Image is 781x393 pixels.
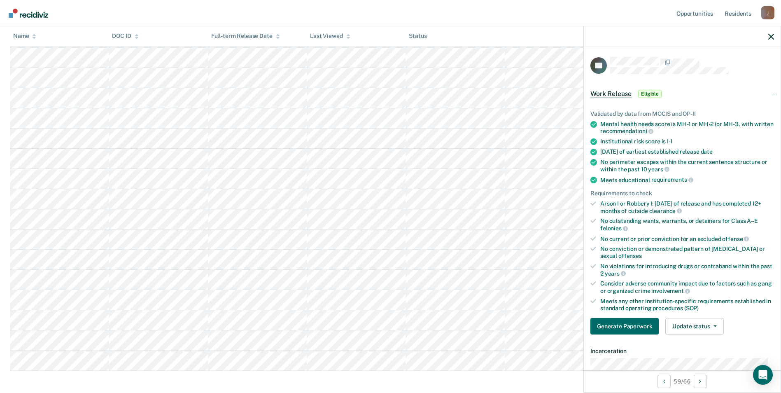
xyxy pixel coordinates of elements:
[584,81,781,107] div: Work ReleaseEligible
[13,33,36,40] div: Name
[310,33,350,40] div: Last Viewed
[648,166,669,173] span: years
[600,235,774,243] div: No current or prior conviction for an excluded
[600,200,774,214] div: Arson I or Robbery I: [DATE] of release and has completed 12+ months of outside
[657,375,671,388] button: Previous Opportunity
[694,375,707,388] button: Next Opportunity
[649,208,682,214] span: clearance
[600,128,653,134] span: recommendation)
[590,90,632,98] span: Work Release
[761,6,774,19] div: J
[667,138,673,145] span: I-1
[600,148,774,155] div: [DATE] of earliest established release
[701,148,713,155] span: date
[600,159,774,173] div: No perimeter escapes within the current sentence structure or within the past 10
[584,370,781,392] div: 59 / 66
[753,365,773,385] div: Open Intercom Messenger
[722,236,749,242] span: offense
[600,225,628,232] span: felonies
[600,246,774,260] div: No conviction or demonstrated pattern of [MEDICAL_DATA] or sexual
[112,33,138,40] div: DOC ID
[665,318,723,335] button: Update status
[600,298,774,312] div: Meets any other institution-specific requirements established in standard operating procedures
[590,318,659,335] button: Generate Paperwork
[600,218,774,232] div: No outstanding wants, warrants, or detainers for Class A–E
[600,176,774,184] div: Meets educational
[590,110,774,117] div: Validated by data from MOCIS and OP-II
[590,348,774,355] dt: Incarceration
[618,253,642,259] span: offenses
[600,121,774,135] div: Mental health needs score is MH-1 or MH-2 (or MH-3, with written
[9,9,48,18] img: Recidiviz
[600,138,774,145] div: Institutional risk score is
[590,190,774,197] div: Requirements to check
[638,90,662,98] span: Eligible
[409,33,427,40] div: Status
[600,280,774,294] div: Consider adverse community impact due to factors such as gang or organized crime
[211,33,280,40] div: Full-term Release Date
[684,305,699,311] span: (SOP)
[600,263,774,277] div: No violations for introducing drugs or contraband within the past 2
[605,270,626,277] span: years
[651,288,690,294] span: involvement
[761,6,774,19] button: Profile dropdown button
[651,176,693,183] span: requirements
